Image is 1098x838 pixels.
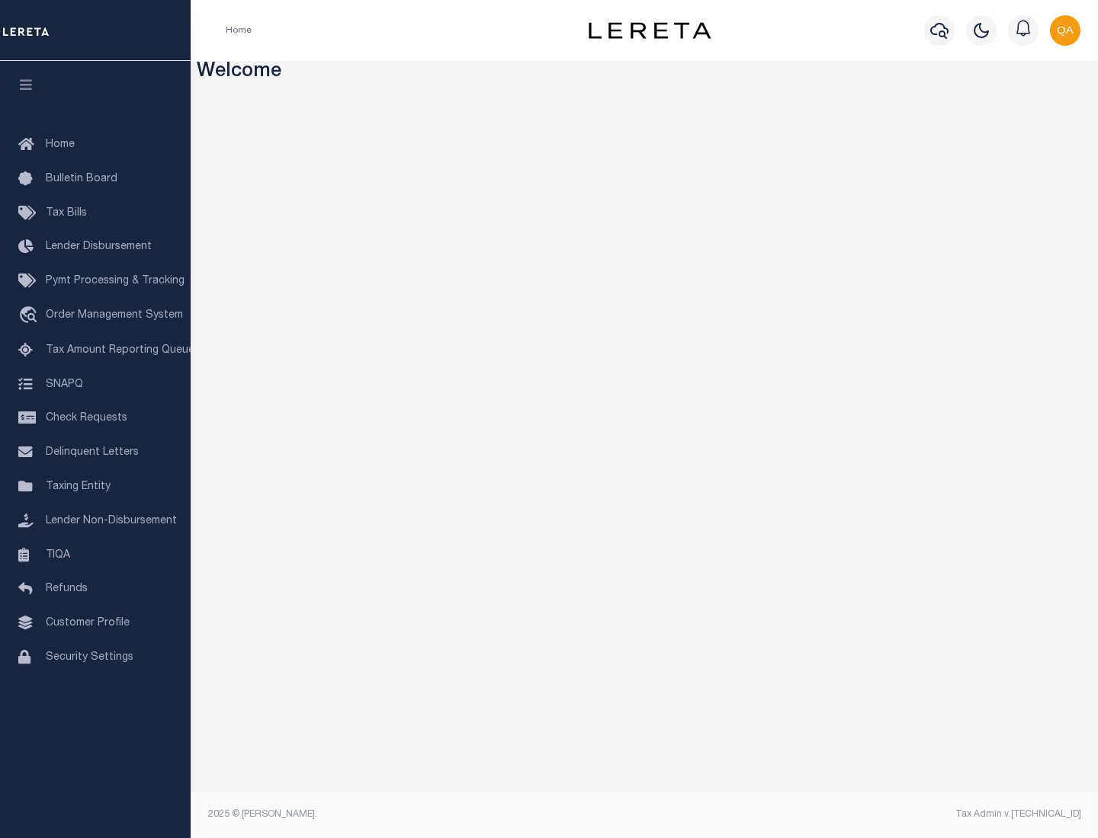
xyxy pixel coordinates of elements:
span: Taxing Entity [46,481,111,492]
span: Lender Non-Disbursement [46,516,177,526]
span: Check Requests [46,413,127,424]
span: Tax Bills [46,208,87,219]
span: Security Settings [46,652,133,663]
span: Tax Amount Reporting Queue [46,345,194,356]
span: Order Management System [46,310,183,321]
span: Pymt Processing & Tracking [46,276,185,286]
span: SNAPQ [46,379,83,389]
i: travel_explore [18,306,43,326]
span: Bulletin Board [46,174,117,184]
li: Home [226,24,252,37]
div: Tax Admin v.[TECHNICAL_ID] [656,808,1081,821]
img: svg+xml;base64,PHN2ZyB4bWxucz0iaHR0cDovL3d3dy53My5vcmcvMjAwMC9zdmciIHBvaW50ZXItZXZlbnRzPSJub25lIi... [1050,15,1080,46]
span: Lender Disbursement [46,241,152,252]
span: Home [46,139,75,150]
h3: Welcome [197,61,1093,85]
span: Refunds [46,584,88,594]
span: Delinquent Letters [46,447,139,458]
img: logo-dark.svg [589,22,711,39]
span: TIQA [46,549,70,560]
div: 2025 © [PERSON_NAME]. [197,808,645,821]
span: Customer Profile [46,618,130,628]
